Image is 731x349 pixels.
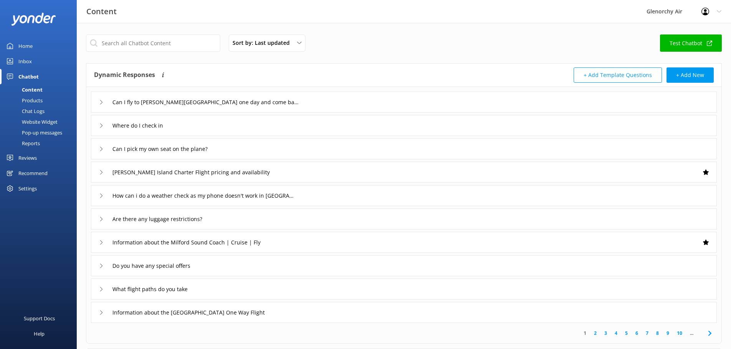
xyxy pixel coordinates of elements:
span: Sort by: Last updated [233,39,294,47]
h4: Dynamic Responses [94,67,155,83]
input: Search all Chatbot Content [86,34,220,52]
a: 5 [621,329,632,337]
div: Recommend [18,165,48,181]
a: Products [5,95,77,106]
div: Chat Logs [5,106,45,116]
a: Reports [5,138,77,149]
h3: Content [86,5,117,18]
div: Products [5,95,43,106]
a: 3 [601,329,611,337]
a: 2 [590,329,601,337]
div: Reports [5,138,40,149]
div: Website Widget [5,116,58,127]
a: 4 [611,329,621,337]
div: Support Docs [24,311,55,326]
img: yonder-white-logo.png [12,13,56,25]
a: Test Chatbot [660,34,722,52]
div: Content [5,84,43,95]
a: Website Widget [5,116,77,127]
div: Pop-up messages [5,127,62,138]
div: Reviews [18,150,37,165]
a: 7 [642,329,652,337]
a: Pop-up messages [5,127,77,138]
button: + Add Template Questions [574,67,662,83]
div: Settings [18,181,37,196]
a: Chat Logs [5,106,77,116]
div: Help [34,326,45,341]
a: 9 [663,329,673,337]
a: Content [5,84,77,95]
div: Inbox [18,54,32,69]
div: Chatbot [18,69,39,84]
button: + Add New [667,67,714,83]
span: ... [686,329,697,337]
a: 6 [632,329,642,337]
div: Home [18,38,33,54]
a: 8 [652,329,663,337]
a: 10 [673,329,686,337]
a: 1 [580,329,590,337]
